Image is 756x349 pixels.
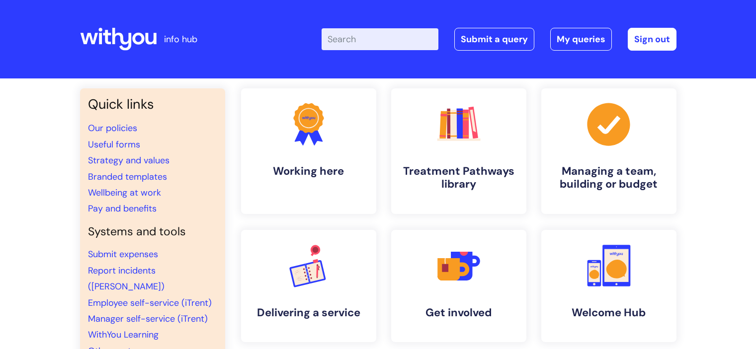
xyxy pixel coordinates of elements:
[399,165,518,191] h4: Treatment Pathways library
[249,306,368,319] h4: Delivering a service
[88,171,167,183] a: Branded templates
[88,154,169,166] a: Strategy and values
[164,31,197,47] p: info hub
[88,297,212,309] a: Employee self-service (iTrent)
[241,88,376,214] a: Working here
[399,306,518,319] h4: Get involved
[322,28,676,51] div: | -
[454,28,534,51] a: Submit a query
[88,313,208,325] a: Manager self-service (iTrent)
[549,165,669,191] h4: Managing a team, building or budget
[241,230,376,342] a: Delivering a service
[88,96,217,112] h3: Quick links
[88,225,217,239] h4: Systems and tools
[88,122,137,134] a: Our policies
[88,329,159,341] a: WithYou Learning
[88,265,165,292] a: Report incidents ([PERSON_NAME])
[541,230,676,342] a: Welcome Hub
[88,187,161,199] a: Wellbeing at work
[549,306,669,319] h4: Welcome Hub
[550,28,612,51] a: My queries
[88,203,157,214] a: Pay and benefits
[88,139,140,150] a: Useful forms
[541,88,676,214] a: Managing a team, building or budget
[391,88,526,214] a: Treatment Pathways library
[88,248,158,260] a: Submit expenses
[322,28,438,50] input: Search
[628,28,676,51] a: Sign out
[391,230,526,342] a: Get involved
[249,165,368,178] h4: Working here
